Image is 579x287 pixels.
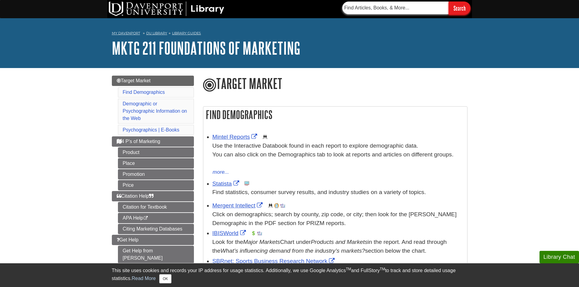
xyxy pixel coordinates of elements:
img: DU Library [109,2,224,16]
a: Psychographics | E-Books [123,127,179,132]
a: DU Library [146,31,167,35]
div: Click on demographics; search by county, zip code, or city; then look for the [PERSON_NAME] Demog... [212,210,464,228]
a: Link opens in new window [212,134,259,140]
span: Citation Help [117,193,154,199]
img: Demographics [268,203,273,208]
a: Product [118,147,194,158]
input: Find Articles, Books, & More... [342,2,449,14]
a: Link opens in new window [212,230,247,236]
img: Statistics [244,181,249,186]
a: Citation Help [112,191,194,201]
button: Close [159,274,171,283]
div: Use the Interactive Databook found in each report to explore demographic data. You can also click... [212,142,464,168]
input: Search [449,2,470,15]
a: Get Help [112,235,194,245]
img: Industry Report [257,231,262,236]
a: Read More [132,276,156,281]
a: Promotion [118,169,194,179]
a: Price [118,180,194,190]
a: Get Help from [PERSON_NAME] [118,246,194,263]
a: Citing Marketing Databases [118,224,194,234]
img: Demographics [263,135,267,139]
a: Link opens in new window [212,180,241,187]
img: Industry Report [280,203,285,208]
sup: TM [346,267,351,271]
a: 4 P's of Marketing [112,136,194,147]
span: Get Help [117,237,139,242]
a: Place [118,158,194,169]
a: APA Help [118,213,194,223]
button: more... [212,168,229,176]
a: Target Market [112,76,194,86]
h1: Target Market [203,76,467,93]
a: Demographic or Psychographic Information on the Web [123,101,187,121]
i: Products and Markets [311,239,368,245]
div: Look for the Chart under in the report. And read through the section below the chart. [212,238,464,255]
a: Find Demographics [123,90,165,95]
div: This site uses cookies and records your IP address for usage statistics. Additionally, we use Goo... [112,267,467,283]
span: 4 P's of Marketing [117,139,160,144]
img: Company Information [274,203,279,208]
a: MKTG 211 Foundations of Marketing [112,39,300,57]
a: My Davenport [112,31,140,36]
span: Target Market [117,78,151,83]
button: Library Chat [539,251,579,263]
p: Find statistics, consumer survey results, and industry studies on a variety of topics. [212,188,464,197]
sup: TM [380,267,385,271]
i: What’s influencing demand from the industry’s markets? [220,248,365,254]
form: Searches DU Library's articles, books, and more [342,2,470,15]
nav: breadcrumb [112,29,467,39]
a: Library Guides [172,31,201,35]
i: This link opens in a new window [143,216,148,220]
i: Major Markets [243,239,280,245]
img: Financial Report [251,231,256,236]
h2: Find Demographics [203,107,467,123]
a: Link opens in new window [212,258,336,264]
a: Link opens in new window [212,202,264,209]
a: Citation for Textbook [118,202,194,212]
